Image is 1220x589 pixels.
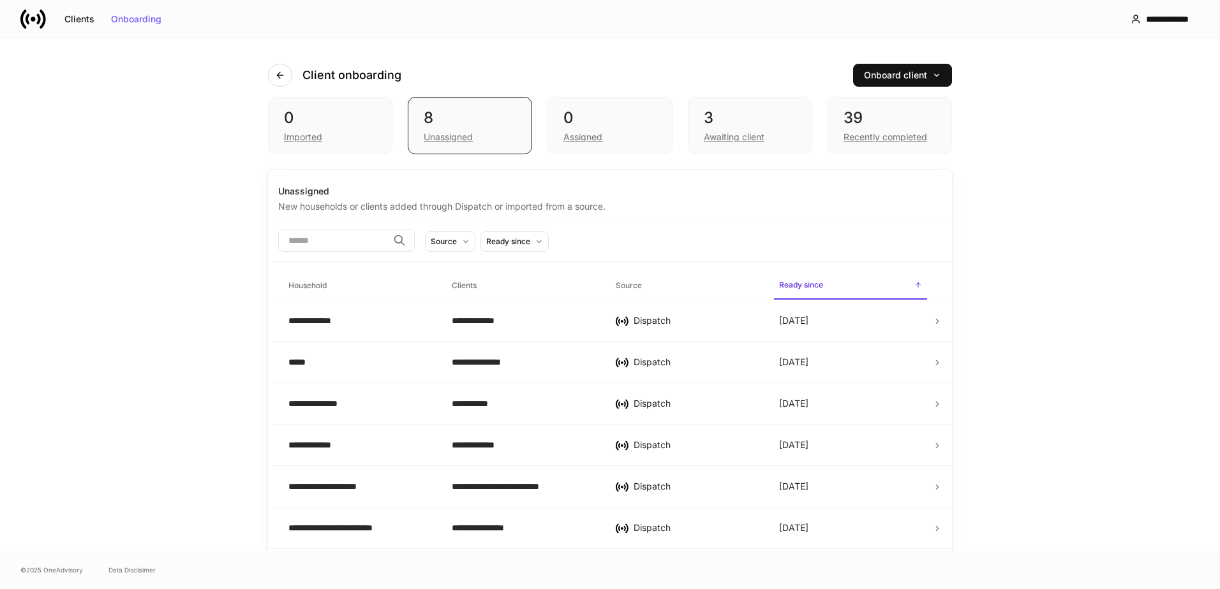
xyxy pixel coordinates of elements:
span: Household [283,273,436,299]
span: Source [611,273,764,299]
div: 3 [704,108,796,128]
div: Assigned [563,131,602,143]
div: Awaiting client [704,131,764,143]
h6: Ready since [779,279,823,291]
div: Ready since [486,235,530,247]
div: 8Unassigned [408,97,532,154]
div: Recently completed [844,131,927,143]
div: 0Assigned [547,97,672,154]
h6: Clients [452,279,477,291]
div: Clients [64,15,94,24]
div: 39Recently completed [828,97,952,154]
div: Dispatch [634,356,759,368]
span: Ready since [774,272,927,300]
span: © 2025 OneAdvisory [20,565,83,575]
p: [DATE] [779,521,808,534]
p: [DATE] [779,439,808,451]
div: 39 [844,108,936,128]
div: Unassigned [424,131,473,143]
h4: Client onboarding [302,68,401,83]
div: Onboarding [111,15,161,24]
h6: Source [616,279,642,291]
div: 8 [424,108,516,128]
div: Dispatch [634,439,759,451]
p: [DATE] [779,480,808,493]
div: 3Awaiting client [688,97,812,154]
p: [DATE] [779,314,808,327]
div: Source [431,235,457,247]
div: Dispatch [634,397,759,410]
p: [DATE] [779,397,808,410]
span: Clients [447,273,600,299]
div: 0 [284,108,376,128]
p: [DATE] [779,356,808,368]
div: Onboard client [864,71,941,80]
div: Imported [284,131,322,143]
a: Data Disclaimer [108,565,156,575]
div: Dispatch [634,314,759,327]
h6: Household [288,279,327,291]
button: Clients [56,9,103,29]
div: New households or clients added through Dispatch or imported from a source. [278,198,942,213]
button: Onboarding [103,9,170,29]
button: Onboard client [853,64,952,87]
div: Dispatch [634,480,759,493]
button: Ready since [480,231,549,252]
div: Dispatch [634,521,759,534]
div: 0Imported [268,97,392,154]
button: Source [425,231,475,252]
div: 0 [563,108,656,128]
div: Unassigned [278,185,942,198]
